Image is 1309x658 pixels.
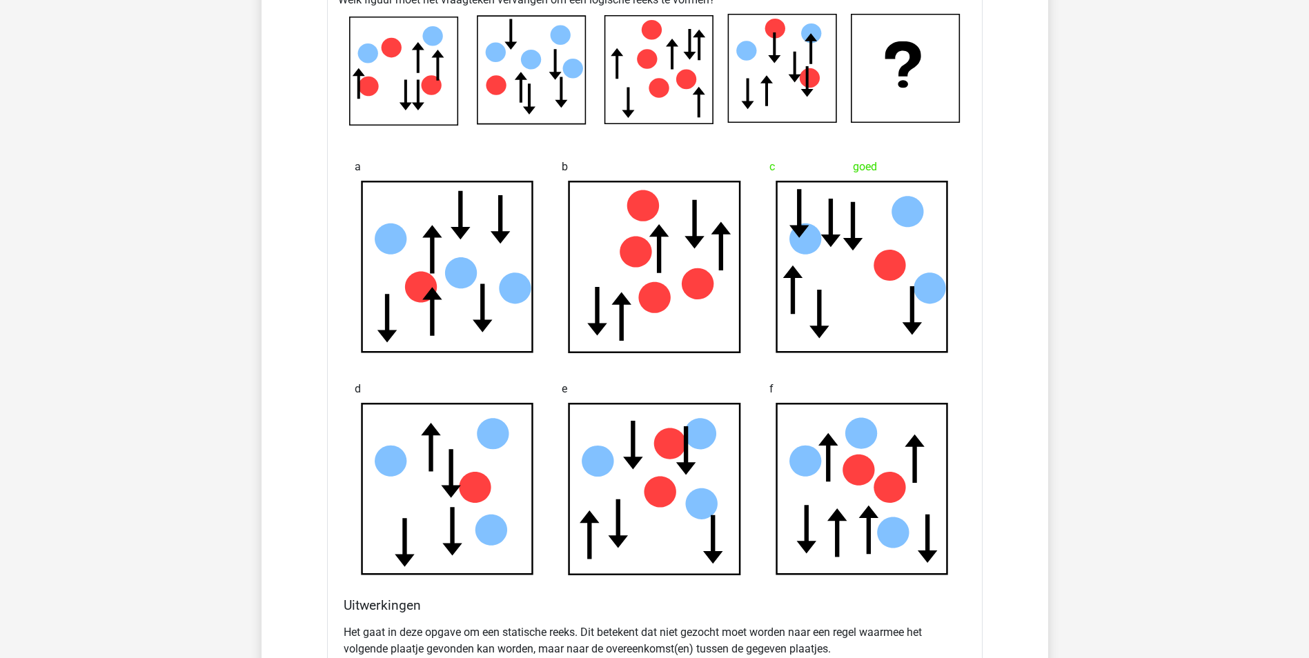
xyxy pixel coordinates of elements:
div: goed [769,153,955,181]
span: a [355,153,361,181]
span: b [562,153,568,181]
span: f [769,375,774,403]
p: Het gaat in deze opgave om een statische reeks. Dit betekent dat niet gezocht moet worden naar ee... [344,624,966,657]
span: c [769,153,775,181]
span: d [355,375,361,403]
span: e [562,375,567,403]
h4: Uitwerkingen [344,597,966,613]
